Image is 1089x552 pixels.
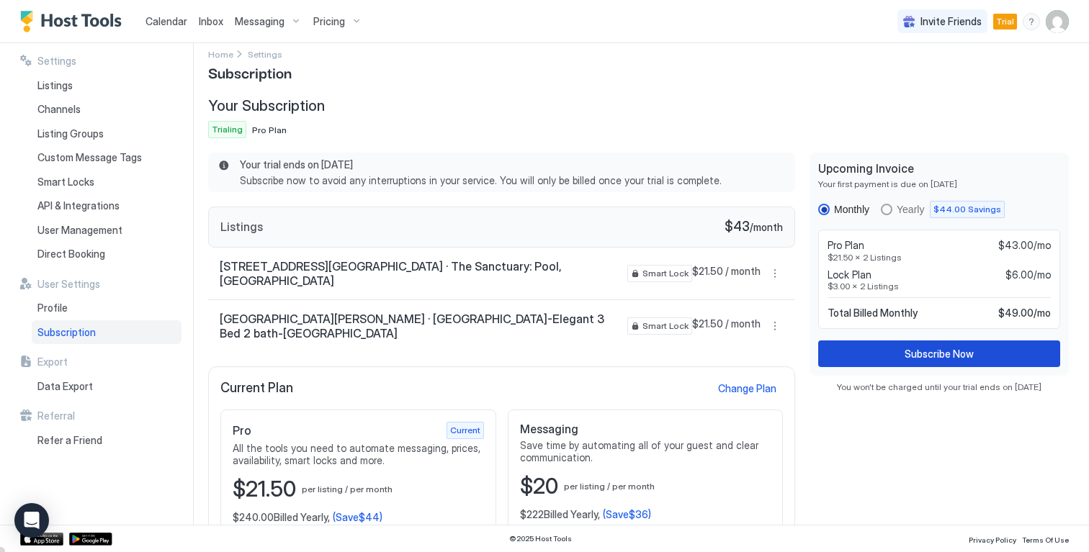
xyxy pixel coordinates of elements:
[998,239,1051,252] span: $43.00/mo
[199,15,223,27] span: Inbox
[20,533,63,546] div: App Store
[766,265,784,282] button: More options
[14,503,49,538] div: Open Intercom Messenger
[37,356,68,368] span: Export
[969,535,1016,544] span: Privacy Policy
[199,14,223,29] a: Inbox
[834,204,869,215] div: Monthly
[32,97,181,122] a: Channels
[37,151,142,164] span: Custom Message Tags
[220,380,293,397] span: Current Plan
[37,326,96,339] span: Subscription
[520,439,771,464] span: Save time by automating all of your guest and clear communication.
[509,534,572,543] span: © 2025 Host Tools
[69,533,112,546] a: Google Play Store
[750,221,783,234] span: / month
[996,15,1014,28] span: Trial
[37,278,100,291] span: User Settings
[828,281,1051,291] span: $3.00 x 2 Listings
[220,312,622,340] span: [GEOGRAPHIC_DATA][PERSON_NAME] · [GEOGRAPHIC_DATA]-Elegant 3 Bed 2 bath-[GEOGRAPHIC_DATA]
[564,481,655,492] span: per listing / per month
[933,203,1001,216] span: $44.00 Savings
[233,442,484,467] span: All the tools you need to automate messaging, prices, availability, smart locks and more.
[520,473,558,500] span: $20
[145,15,187,27] span: Calendar
[1046,10,1069,33] div: User profile
[828,268,871,281] span: Lock Plan
[642,267,689,280] span: Smart Lock
[37,434,102,447] span: Refer a Friend
[828,307,918,320] span: Total Billed Monthly
[32,194,181,218] a: API & Integrations
[32,242,181,266] a: Direct Booking
[969,531,1016,546] a: Privacy Policy
[920,15,982,28] span: Invite Friends
[818,178,1060,189] span: Your first payment is due on [DATE]
[208,97,325,115] span: Your Subscription
[1005,268,1051,281] span: $6.00/mo
[32,145,181,170] a: Custom Message Tags
[233,476,296,503] span: $21.50
[220,259,622,288] span: [STREET_ADDRESS][GEOGRAPHIC_DATA] · The Sanctuary: Pool, [GEOGRAPHIC_DATA]
[881,201,1005,218] div: yearly
[32,428,181,453] a: Refer a Friend
[828,239,864,252] span: Pro Plan
[998,307,1051,320] span: $49.00 / mo
[450,424,480,437] span: Current
[897,204,924,215] div: Yearly
[235,15,284,28] span: Messaging
[818,204,869,215] div: monthly
[642,320,689,332] span: Smart Lock
[725,219,750,235] span: $43
[818,161,1060,176] span: Upcoming Invoice
[1022,535,1069,544] span: Terms Of Use
[248,46,282,61] a: Settings
[32,73,181,98] a: Listings
[208,46,233,61] a: Home
[37,103,81,116] span: Channels
[37,224,122,237] span: User Management
[208,61,292,83] span: Subscription
[603,508,651,521] span: (Save $36 )
[766,317,784,335] button: More options
[810,381,1069,392] span: You won't be charged until your trial ends on [DATE]
[240,174,778,187] span: Subscribe now to avoid any interruptions in your service. You will only be billed once your trial...
[248,46,282,61] div: Breadcrumb
[818,201,1060,218] div: RadioGroup
[692,265,761,282] span: $21.50 / month
[37,248,105,261] span: Direct Booking
[252,125,287,135] span: Pro Plan
[32,320,181,345] a: Subscription
[37,199,120,212] span: API & Integrations
[692,317,761,335] span: $21.50 / month
[37,410,75,422] span: Referral
[37,302,68,315] span: Profile
[905,346,974,361] div: Subscribe Now
[828,252,1051,263] span: $21.50 x 2 Listings
[37,79,73,92] span: Listings
[711,379,783,398] button: Change Plan
[333,511,382,524] span: (Save $44 )
[37,127,104,140] span: Listing Groups
[212,123,243,136] span: Trialing
[302,484,393,494] span: per listing / per month
[766,317,784,335] div: menu
[240,158,778,171] span: Your trial ends on [DATE]
[1023,13,1040,30] div: menu
[818,340,1060,367] button: Subscribe Now
[20,11,128,32] a: Host Tools Logo
[208,49,233,60] span: Home
[32,374,181,399] a: Data Export
[233,511,330,524] span: $240.00 Billed Yearly,
[32,296,181,320] a: Profile
[145,14,187,29] a: Calendar
[1022,531,1069,546] a: Terms Of Use
[248,49,282,60] span: Settings
[718,381,776,396] div: Change Plan
[766,265,784,282] div: menu
[313,15,345,28] span: Pricing
[220,220,263,234] span: Listings
[32,170,181,194] a: Smart Locks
